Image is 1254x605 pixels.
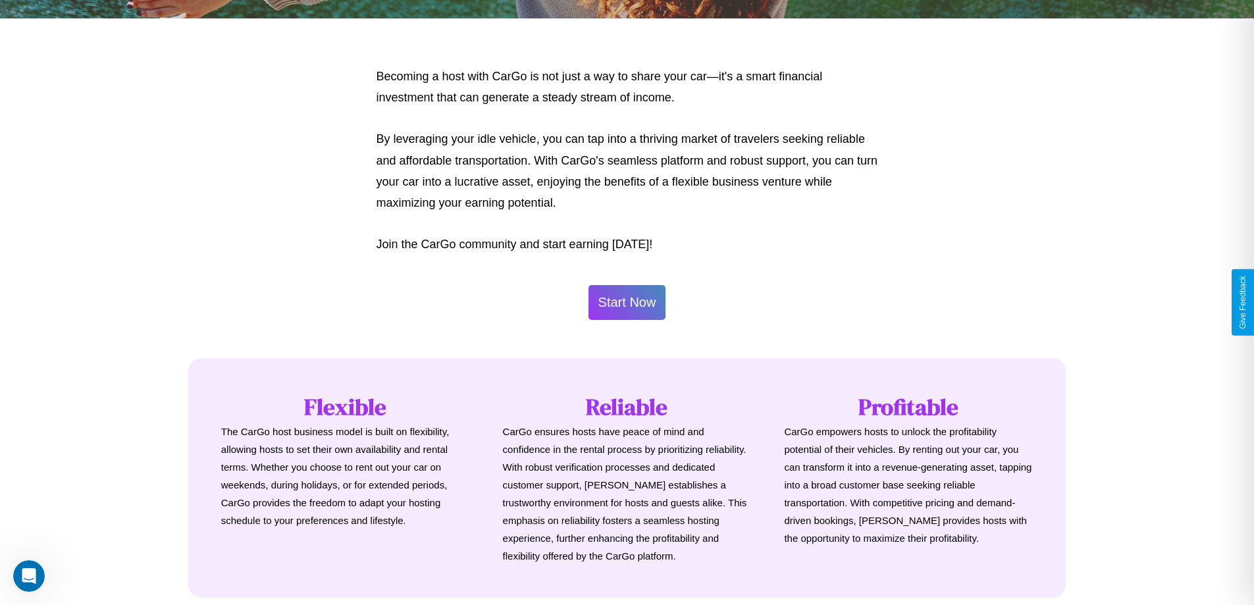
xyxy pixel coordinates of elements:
p: Becoming a host with CarGo is not just a way to share your car—it's a smart financial investment ... [377,66,878,109]
div: Give Feedback [1238,276,1247,329]
iframe: Intercom live chat [13,560,45,592]
h1: Flexible [221,391,470,423]
button: Start Now [588,285,666,320]
p: CarGo ensures hosts have peace of mind and confidence in the rental process by prioritizing relia... [503,423,752,565]
p: By leveraging your idle vehicle, you can tap into a thriving market of travelers seeking reliable... [377,128,878,214]
h1: Profitable [784,391,1033,423]
p: The CarGo host business model is built on flexibility, allowing hosts to set their own availabili... [221,423,470,529]
p: Join the CarGo community and start earning [DATE]! [377,234,878,255]
p: CarGo empowers hosts to unlock the profitability potential of their vehicles. By renting out your... [784,423,1033,547]
h1: Reliable [503,391,752,423]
